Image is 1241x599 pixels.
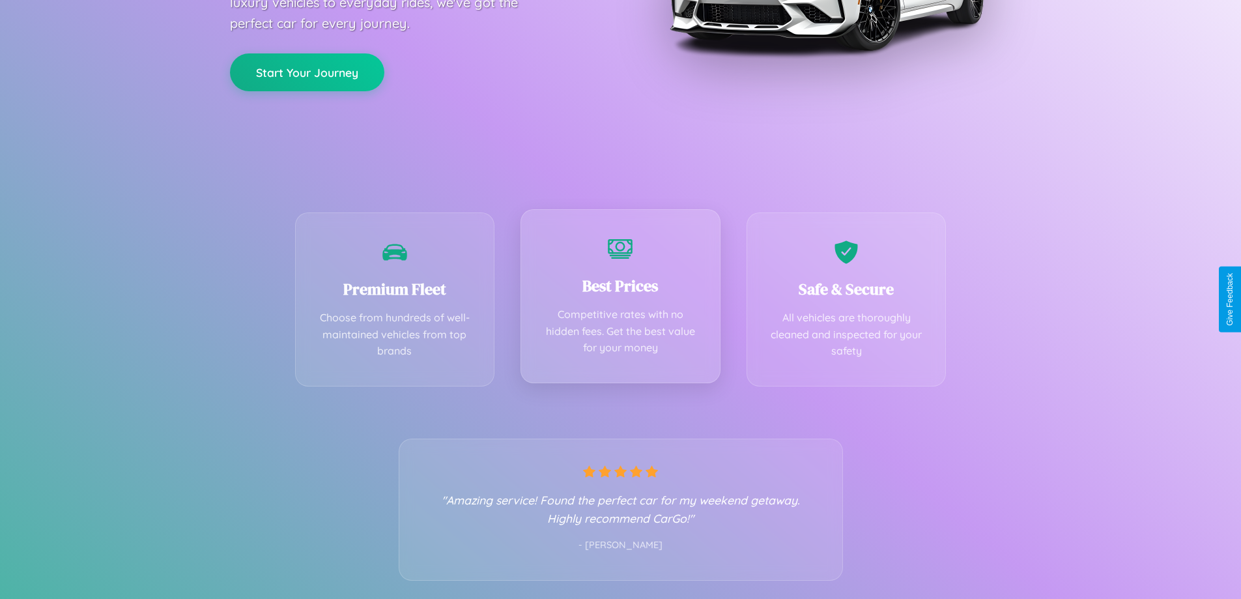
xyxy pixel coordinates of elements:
h3: Safe & Secure [767,278,926,300]
button: Start Your Journey [230,53,384,91]
p: All vehicles are thoroughly cleaned and inspected for your safety [767,310,926,360]
p: "Amazing service! Found the perfect car for my weekend getaway. Highly recommend CarGo!" [425,491,816,527]
h3: Premium Fleet [315,278,475,300]
p: Competitive rates with no hidden fees. Get the best value for your money [541,306,700,357]
div: Give Feedback [1225,273,1234,326]
p: Choose from hundreds of well-maintained vehicles from top brands [315,310,475,360]
p: - [PERSON_NAME] [425,537,816,554]
h3: Best Prices [541,275,700,297]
